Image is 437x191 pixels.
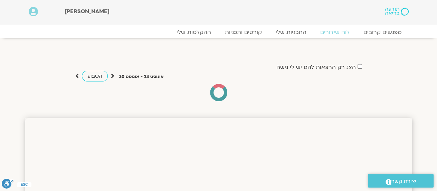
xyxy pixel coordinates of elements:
a: התכניות שלי [269,29,313,36]
a: השבוע [82,71,108,81]
a: ההקלטות שלי [170,29,218,36]
span: השבוע [87,73,102,79]
a: קורסים ותכניות [218,29,269,36]
nav: Menu [29,29,409,36]
span: יצירת קשר [391,177,416,186]
a: יצירת קשר [368,174,434,188]
a: לוח שידורים [313,29,357,36]
a: מפגשים קרובים [357,29,409,36]
p: אוגוסט 24 - אוגוסט 30 [119,73,164,80]
label: הצג רק הרצאות להם יש לי גישה [276,64,356,70]
span: [PERSON_NAME] [65,8,110,15]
